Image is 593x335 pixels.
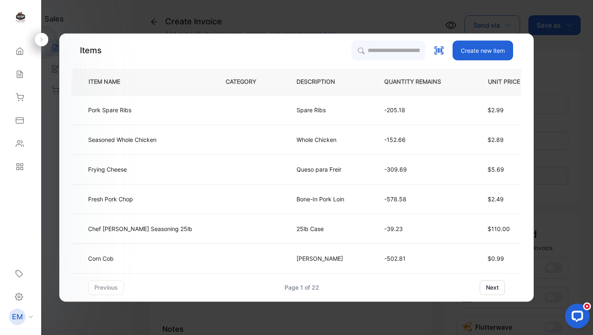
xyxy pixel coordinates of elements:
p: -152.66 [384,135,454,144]
p: ITEM NAME [85,78,133,86]
p: Queso para Freir [296,165,341,174]
span: $2.99 [488,106,504,113]
img: logo [14,11,27,23]
p: -578.58 [384,195,454,203]
span: $110.00 [488,225,510,232]
p: UNIT PRICE [481,78,529,86]
p: Fresh Pork Chop [88,195,133,203]
span: $0.99 [488,255,504,262]
p: -205.18 [384,106,454,114]
p: -309.69 [384,165,454,174]
p: Whole Chicken [296,135,336,144]
p: Spare Ribs [296,106,326,114]
p: CATEGORY [226,78,269,86]
button: Create new item [453,40,513,60]
button: previous [88,280,124,295]
span: $2.89 [488,136,504,143]
p: [PERSON_NAME] [296,254,343,263]
p: QUANTITY REMAINS [384,78,454,86]
p: -502.81 [384,254,454,263]
p: Chef [PERSON_NAME] Seasoning 25lb [88,224,192,233]
span: $2.49 [488,196,504,203]
p: 25lb Case [296,224,324,233]
p: Frying Cheese [88,165,132,174]
p: Bone-In Pork Loin [296,195,344,203]
div: Page 1 of 22 [285,283,319,292]
span: $5.69 [488,166,504,173]
p: Seasoned Whole Chicken [88,135,156,144]
iframe: LiveChat chat widget [558,300,593,335]
p: Pork Spare Ribs [88,106,132,114]
p: -39.23 [384,224,454,233]
button: next [480,280,505,295]
p: DESCRIPTION [296,78,348,86]
p: Items [80,44,102,57]
p: EM [12,311,23,322]
p: Corn Cob [88,254,132,263]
